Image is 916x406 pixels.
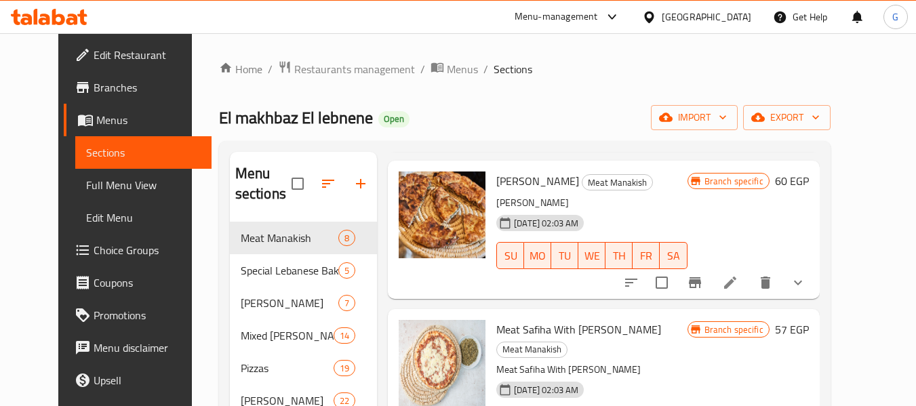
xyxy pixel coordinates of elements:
span: Meat Manakish [241,230,338,246]
button: sort-choices [615,266,648,299]
span: MO [530,246,546,266]
button: Branch-specific-item [679,266,711,299]
li: / [268,61,273,77]
div: Meat Manakish8 [230,222,378,254]
span: TH [611,246,627,266]
a: Menu disclaimer [64,331,212,364]
span: Sections [86,144,201,161]
span: 8 [339,232,355,245]
button: TU [551,242,578,269]
span: [DATE] 02:03 AM [509,217,584,230]
span: Full Menu View [86,177,201,193]
span: 19 [334,362,355,375]
span: TU [557,246,573,266]
a: Full Menu View [75,169,212,201]
div: items [338,295,355,311]
li: / [420,61,425,77]
a: Menus [431,60,478,78]
span: Meat Manakish [582,175,652,190]
span: Branch specific [699,175,769,188]
span: Select to update [648,268,676,297]
svg: Show Choices [790,275,806,291]
a: Restaurants management [278,60,415,78]
button: delete [749,266,782,299]
a: Coupons [64,266,212,299]
a: Sections [75,136,212,169]
span: 7 [339,297,355,310]
div: [GEOGRAPHIC_DATA] [662,9,751,24]
p: Meat Safiha With [PERSON_NAME] [496,361,687,378]
span: Edit Menu [86,209,201,226]
button: MO [524,242,551,269]
button: SA [660,242,687,269]
div: items [338,230,355,246]
span: Meat Manakish [497,342,567,357]
span: FR [638,246,654,266]
button: WE [578,242,605,269]
span: Menus [447,61,478,77]
img: Arayes Kofta [399,171,485,258]
span: G [892,9,898,24]
a: Home [219,61,262,77]
a: Branches [64,71,212,104]
span: Sections [494,61,532,77]
button: TH [605,242,633,269]
div: items [334,327,355,344]
a: Choice Groups [64,234,212,266]
span: Meat Safiha With [PERSON_NAME] [496,319,661,340]
span: Branches [94,79,201,96]
span: Menus [96,112,201,128]
h2: Menu sections [235,163,292,204]
span: 5 [339,264,355,277]
nav: breadcrumb [219,60,831,78]
span: SU [502,246,519,266]
h6: 57 EGP [775,320,809,339]
a: Edit menu item [722,275,738,291]
span: Special Lebanese Bakery [241,262,338,279]
span: Menu disclaimer [94,340,201,356]
span: [PERSON_NAME] [496,171,579,191]
button: import [651,105,738,130]
button: export [743,105,831,130]
li: / [483,61,488,77]
div: items [338,262,355,279]
a: Upsell [64,364,212,397]
div: Meat Manakish [496,342,567,358]
div: [PERSON_NAME]7 [230,287,378,319]
span: Choice Groups [94,242,201,258]
h6: 60 EGP [775,171,809,190]
div: Meat Manakish [582,174,653,190]
span: Branch specific [699,323,769,336]
a: Edit Restaurant [64,39,212,71]
span: [DATE] 02:03 AM [509,384,584,397]
span: 14 [334,329,355,342]
span: [PERSON_NAME] [241,295,338,311]
a: Edit Menu [75,201,212,234]
span: import [662,109,727,126]
span: Open [378,113,410,125]
span: Upsell [94,372,201,388]
span: export [754,109,820,126]
span: Coupons [94,275,201,291]
span: El makhbaz El lebnene [219,102,373,133]
span: WE [584,246,600,266]
span: SA [665,246,681,266]
button: FR [633,242,660,269]
button: show more [782,266,814,299]
span: Restaurants management [294,61,415,77]
div: Menu-management [515,9,598,25]
a: Promotions [64,299,212,331]
div: Pizzas19 [230,352,378,384]
button: SU [496,242,524,269]
span: Mixed [PERSON_NAME] [241,327,334,344]
a: Menus [64,104,212,136]
p: [PERSON_NAME] [496,195,687,211]
span: Pizzas [241,360,334,376]
div: Special Lebanese Bakery5 [230,254,378,287]
span: Promotions [94,307,201,323]
span: Select all sections [283,169,312,198]
div: Mixed [PERSON_NAME]14 [230,319,378,352]
span: Edit Restaurant [94,47,201,63]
